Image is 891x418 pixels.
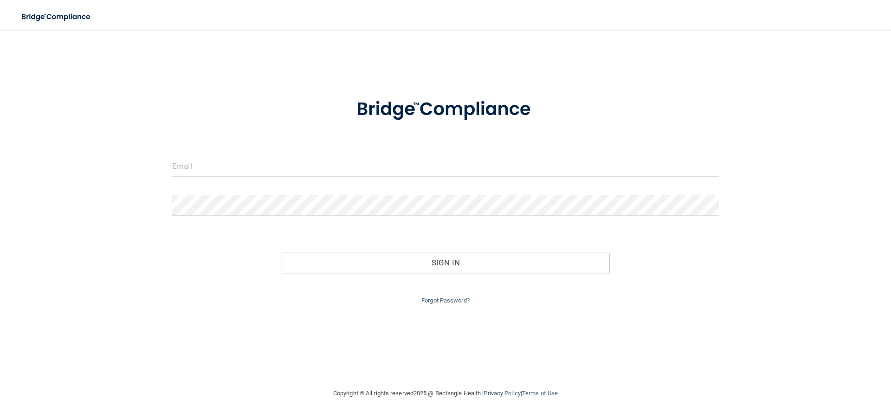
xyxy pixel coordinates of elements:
[276,379,615,408] div: Copyright © All rights reserved 2025 @ Rectangle Health | |
[522,390,558,397] a: Terms of Use
[282,252,610,273] button: Sign In
[337,85,554,134] img: bridge_compliance_login_screen.278c3ca4.svg
[172,156,719,177] input: Email
[484,390,520,397] a: Privacy Policy
[421,297,470,304] a: Forgot Password?
[14,7,99,26] img: bridge_compliance_login_screen.278c3ca4.svg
